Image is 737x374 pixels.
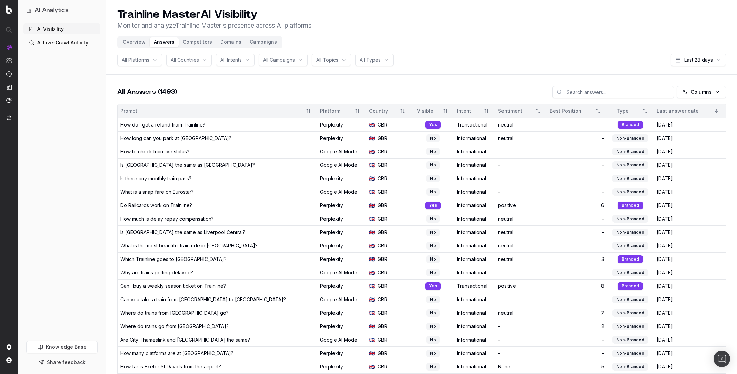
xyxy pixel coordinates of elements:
[426,134,440,142] div: No
[369,310,375,316] span: 🇬🇧
[426,336,440,344] div: No
[618,255,643,263] div: Branded
[550,310,604,316] div: 7
[498,121,544,128] div: neutral
[369,283,375,290] span: 🇬🇧
[457,215,492,222] div: Informational
[498,269,544,276] div: -
[369,175,375,182] span: 🇬🇧
[457,256,492,263] div: Informational
[657,229,723,236] div: [DATE]
[457,363,492,370] div: Informational
[550,189,604,195] div: -
[320,283,363,290] div: Perplexity
[612,323,648,330] div: Non-Branded
[378,215,387,222] span: GBR
[612,296,648,303] div: Non-Branded
[216,37,246,47] button: Domains
[657,189,723,195] div: [DATE]
[498,162,544,169] div: -
[550,175,604,182] div: -
[316,57,338,63] span: All Topics
[657,323,723,330] div: [DATE]
[657,269,723,276] div: [DATE]
[378,283,387,290] span: GBR
[26,356,98,368] button: Share feedback
[378,269,387,276] span: GBR
[120,175,191,182] div: Is there any monthly train pass?
[26,341,98,353] a: Knowledge Base
[369,323,375,330] span: 🇬🇧
[120,283,226,290] div: Can I buy a weekly season ticket on Trainline?
[302,105,315,117] button: Sort
[378,350,387,357] span: GBR
[457,296,492,303] div: Informational
[320,350,363,357] div: Perplexity
[369,108,394,114] div: Country
[320,256,363,263] div: Perplexity
[426,148,440,155] div: No
[457,336,492,343] div: Informational
[120,269,193,276] div: Why are trains getting delayed?
[320,336,363,343] div: Google AI Mode
[120,121,205,128] div: How do I get a refund from Trainline?
[457,148,492,155] div: Informational
[117,8,311,21] h1: Trainline Master AI Visibility
[120,363,221,370] div: How far is Exeter St Davids from the airport?
[498,336,544,343] div: -
[369,269,375,276] span: 🇬🇧
[117,21,311,30] p: Monitor and analyze Trainline Master 's presence across AI platforms
[220,57,242,63] span: All Intents
[320,175,363,182] div: Perplexity
[378,202,387,209] span: GBR
[120,323,229,330] div: Where do trains go from [GEOGRAPHIC_DATA]?
[457,310,492,316] div: Informational
[425,202,441,209] div: Yes
[120,310,229,316] div: Where do trains from [GEOGRAPHIC_DATA] go?
[657,296,723,303] div: [DATE]
[714,351,730,367] div: Open Intercom Messenger
[120,242,258,249] div: What is the most beautiful train ride in [GEOGRAPHIC_DATA]?
[6,344,12,350] img: Setting
[657,135,723,142] div: [DATE]
[23,23,100,34] a: AI Visibility
[657,202,723,209] div: [DATE]
[378,162,387,169] span: GBR
[457,162,492,169] div: Informational
[426,269,440,276] div: No
[120,162,255,169] div: Is [GEOGRAPHIC_DATA] the same as [GEOGRAPHIC_DATA]?
[657,108,708,114] div: Last answer date
[657,242,723,249] div: [DATE]
[657,215,723,222] div: [DATE]
[457,242,492,249] div: Informational
[612,188,648,196] div: Non-Branded
[120,135,231,142] div: How long can you park at [GEOGRAPHIC_DATA]?
[378,175,387,182] span: GBR
[610,108,636,114] div: Type
[369,189,375,195] span: 🇬🇧
[710,105,723,117] button: Sort
[378,189,387,195] span: GBR
[498,202,544,209] div: positive
[618,282,643,290] div: Branded
[592,105,604,117] button: Sort
[657,148,723,155] div: [DATE]
[6,84,12,90] img: Studio
[6,71,12,77] img: Activation
[457,202,492,209] div: Informational
[171,57,199,63] span: All Countries
[498,256,544,263] div: neutral
[426,255,440,263] div: No
[369,229,375,236] span: 🇬🇧
[369,256,375,263] span: 🇬🇧
[119,37,150,47] button: Overview
[457,189,492,195] div: Informational
[414,108,436,114] div: Visible
[457,269,492,276] div: Informational
[378,242,387,249] span: GBR
[320,108,348,114] div: Platform
[320,269,363,276] div: Google AI Mode
[532,105,544,117] button: Sort
[457,175,492,182] div: Informational
[550,121,604,128] div: -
